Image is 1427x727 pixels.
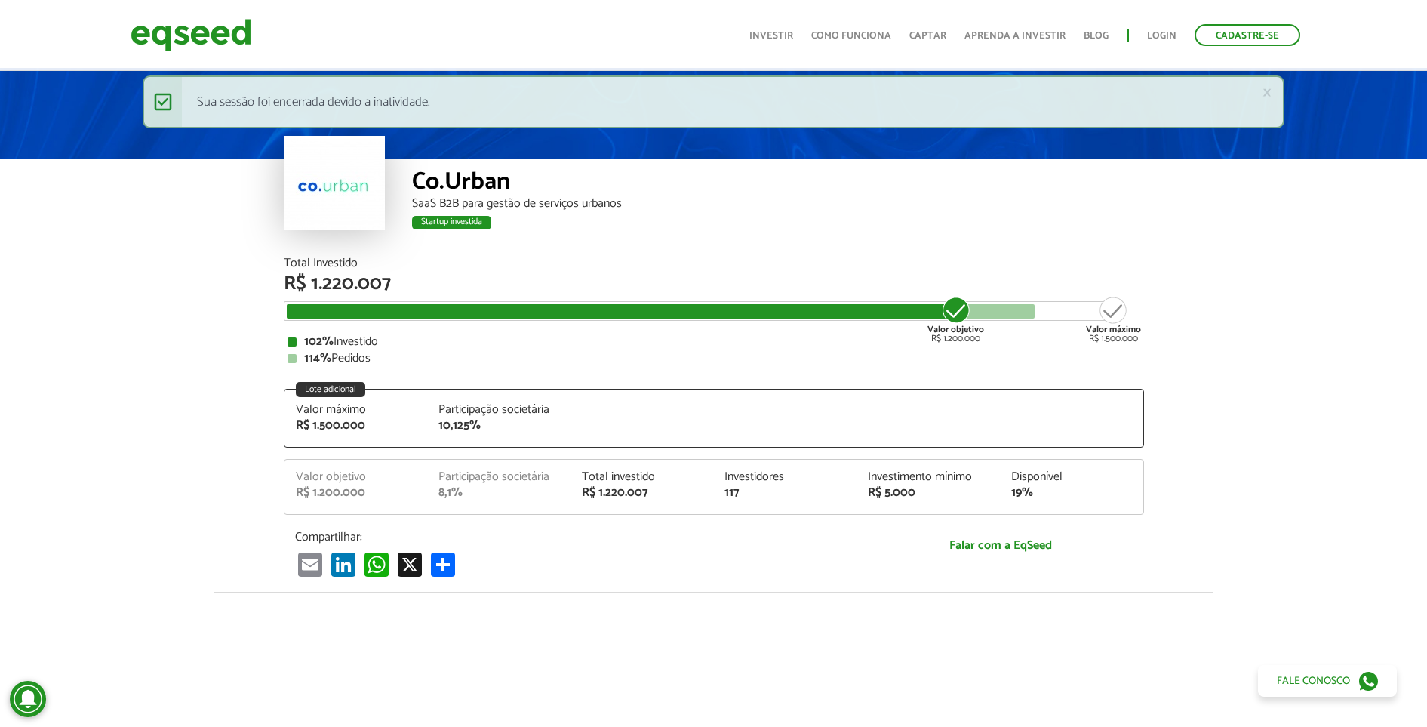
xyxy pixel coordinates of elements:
div: Valor objetivo [296,471,417,483]
div: R$ 1.500.000 [1086,295,1141,343]
div: R$ 1.200.000 [296,487,417,499]
div: Pedidos [288,353,1140,365]
div: Investido [288,336,1140,348]
div: 10,125% [438,420,559,432]
a: LinkedIn [328,552,358,577]
p: Compartilhar: [295,530,846,544]
a: Login [1147,31,1176,41]
a: Investir [749,31,793,41]
a: Compartilhar [428,552,458,577]
div: 19% [1011,487,1132,499]
strong: Valor máximo [1086,322,1141,337]
div: Investidores [724,471,845,483]
strong: Valor objetivo [927,322,984,337]
img: EqSeed [131,15,251,55]
div: Sua sessão foi encerrada devido a inatividade. [143,75,1284,128]
a: × [1262,85,1272,100]
div: Startup investida [412,216,491,229]
div: 8,1% [438,487,559,499]
div: Valor máximo [296,404,417,416]
a: WhatsApp [361,552,392,577]
div: Participação societária [438,471,559,483]
a: Como funciona [811,31,891,41]
div: SaaS B2B para gestão de serviços urbanos [412,198,1144,210]
a: Email [295,552,325,577]
a: Blog [1084,31,1109,41]
a: Fale conosco [1258,665,1397,697]
a: Aprenda a investir [964,31,1066,41]
a: X [395,552,425,577]
a: Captar [909,31,946,41]
div: R$ 1.200.000 [927,295,984,343]
div: Participação societária [438,404,559,416]
strong: 114% [304,348,331,368]
div: Disponível [1011,471,1132,483]
strong: 102% [304,331,334,352]
div: Total Investido [284,257,1144,270]
div: R$ 5.000 [868,487,989,499]
a: Cadastre-se [1195,24,1300,46]
div: R$ 1.500.000 [296,420,417,432]
div: 117 [724,487,845,499]
div: R$ 1.220.007 [284,274,1144,294]
div: Investimento mínimo [868,471,989,483]
div: R$ 1.220.007 [582,487,703,499]
a: Falar com a EqSeed [869,530,1133,561]
div: Co.Urban [412,170,1144,198]
div: Lote adicional [296,382,365,397]
div: Total investido [582,471,703,483]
